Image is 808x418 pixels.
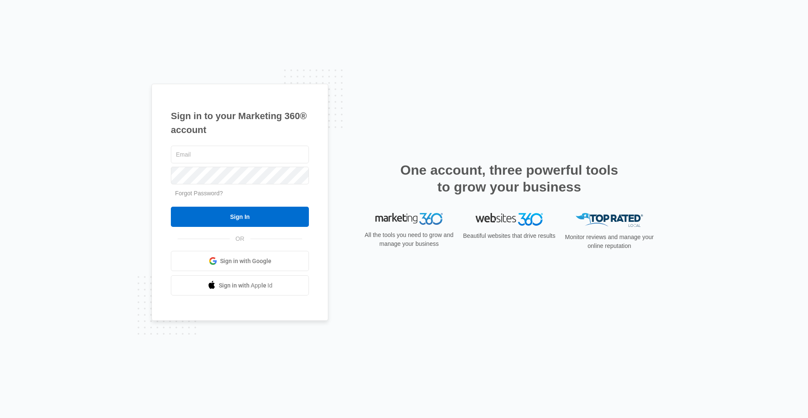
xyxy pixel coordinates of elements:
span: OR [230,234,250,243]
p: Monitor reviews and manage your online reputation [562,233,656,250]
input: Sign In [171,207,309,227]
span: Sign in with Apple Id [219,281,273,290]
p: All the tools you need to grow and manage your business [362,231,456,248]
a: Sign in with Apple Id [171,275,309,296]
img: Top Rated Local [576,213,643,227]
img: Marketing 360 [375,213,443,225]
img: Websites 360 [476,213,543,225]
h2: One account, three powerful tools to grow your business [398,162,621,195]
a: Sign in with Google [171,251,309,271]
a: Forgot Password? [175,190,223,197]
h1: Sign in to your Marketing 360® account [171,109,309,137]
span: Sign in with Google [220,257,271,266]
input: Email [171,146,309,163]
p: Beautiful websites that drive results [462,232,556,240]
